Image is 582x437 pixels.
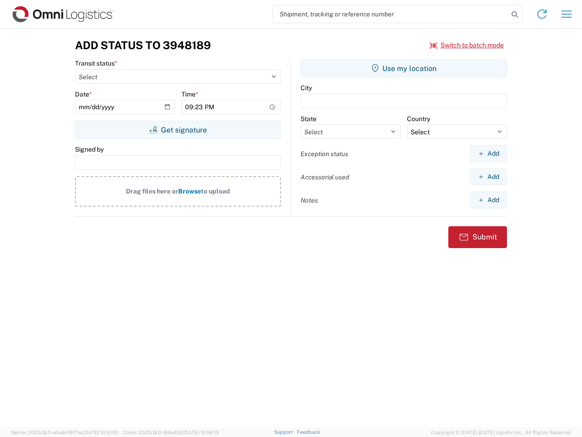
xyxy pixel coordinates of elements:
[470,168,507,185] button: Add
[470,145,507,162] button: Add
[273,5,508,23] input: Shipment, tracking or reference number
[301,115,316,123] label: State
[430,38,504,53] button: Switch to batch mode
[75,59,117,67] label: Transit status
[75,90,92,98] label: Date
[11,430,119,435] span: Server: 2025.18.0-a0edd1917ac
[178,188,201,195] span: Browse
[75,121,281,139] button: Get signature
[274,429,297,435] a: Support
[123,430,219,435] span: Client: 2025.18.0-198a450
[301,150,348,158] label: Exception status
[448,226,507,248] button: Submit
[75,145,104,153] label: Signed by
[297,429,320,435] a: Feedback
[431,428,571,437] span: Copyright © [DATE]-[DATE] Agistix Inc., All Rights Reserved
[301,173,349,181] label: Accessorial used
[301,59,507,77] button: Use my location
[126,188,178,195] span: Drag files here or
[301,196,318,204] label: Notes
[470,192,507,208] button: Add
[83,430,119,435] span: [DATE] 10:10:00
[75,39,211,52] h3: Add Status to 3948189
[183,430,219,435] span: [DATE] 10:06:13
[407,115,430,123] label: Country
[201,188,230,195] span: to upload
[301,84,312,92] label: City
[181,90,198,98] label: Time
